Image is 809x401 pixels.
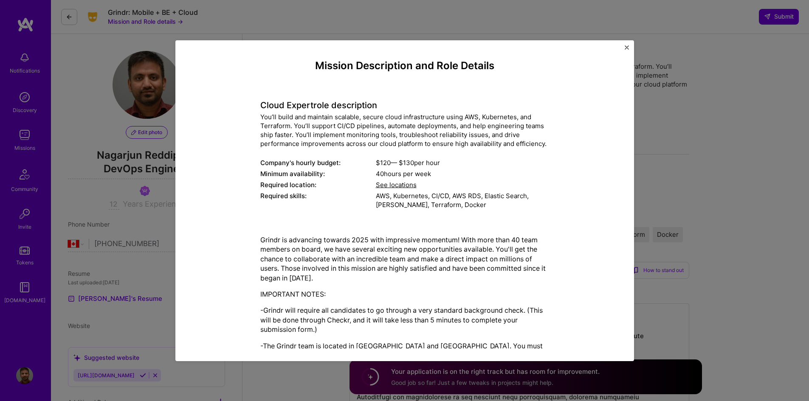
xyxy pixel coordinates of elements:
div: $ 120 — $ 130 per hour [376,158,549,167]
p: -The Grindr team is located in [GEOGRAPHIC_DATA] and [GEOGRAPHIC_DATA]. You must have overlap wit... [260,341,549,370]
div: Required skills: [260,191,376,209]
p: Grindr is advancing towards 2025 with impressive momentum! With more than 40 team members on boar... [260,235,549,283]
div: AWS, Kubernetes, CI/CD, AWS RDS, Elastic Search, [PERSON_NAME], Terraform, Docker [376,191,549,209]
p: IMPORTANT NOTES: [260,289,549,299]
button: Close [625,45,629,54]
span: See locations [376,181,417,189]
p: -Grindr will require all candidates to go through a very standard background check. (This will be... [260,306,549,334]
div: You’ll build and maintain scalable, secure cloud infrastructure using AWS, Kubernetes, and Terraf... [260,112,549,148]
div: Minimum availability: [260,169,376,178]
div: Company's hourly budget: [260,158,376,167]
div: Required location: [260,180,376,189]
div: 40 hours per week [376,169,549,178]
h4: Mission Description and Role Details [260,60,549,72]
h4: Cloud Expert role description [260,100,549,110]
